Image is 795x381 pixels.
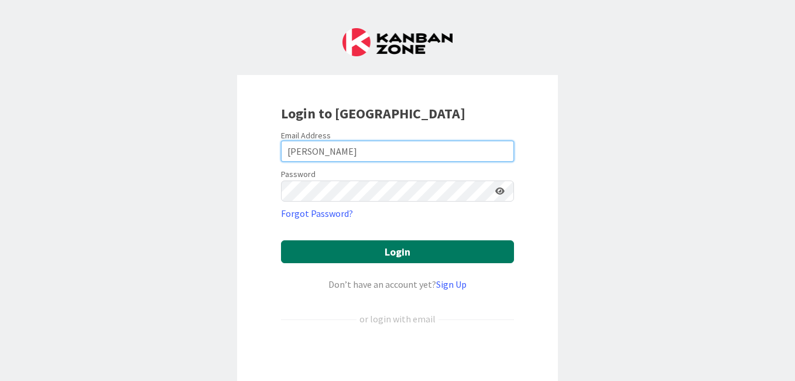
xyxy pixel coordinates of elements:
[357,312,438,326] div: or login with email
[281,130,331,141] label: Email Address
[281,168,316,181] label: Password
[281,104,465,123] b: Login to [GEOGRAPHIC_DATA]
[281,240,514,263] button: Login
[436,278,467,290] a: Sign Up
[275,345,520,371] iframe: Bouton "Se connecter avec Google"
[281,277,514,291] div: Don’t have an account yet?
[281,206,353,220] a: Forgot Password?
[342,28,453,56] img: Kanban Zone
